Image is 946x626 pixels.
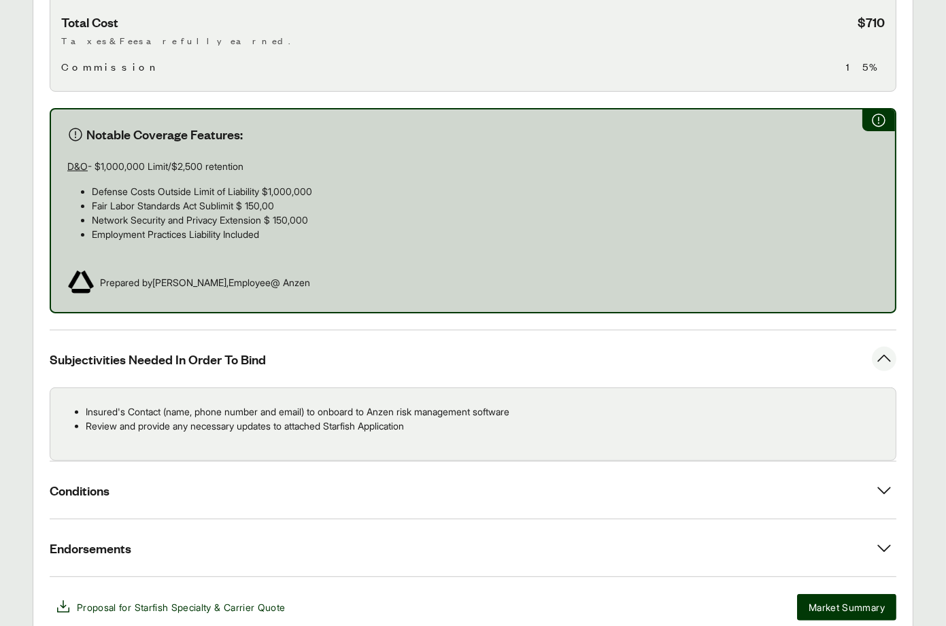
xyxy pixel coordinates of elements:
span: 15% [846,58,885,75]
button: Conditions [50,462,896,519]
button: Subjectivities Needed In Order To Bind [50,330,896,387]
span: & Carrier Quote [214,602,285,613]
p: Employment Practices Liability Included [92,227,879,241]
button: Proposal for Starfish Specialty & Carrier Quote [50,593,290,621]
p: Review and provide any necessary updates to attached Starfish Application [86,419,885,433]
span: Starfish Specialty [135,602,212,613]
span: Prepared by [PERSON_NAME] , Employee @ Anzen [100,275,310,290]
p: Insured's Contact (name, phone number and email) to onboard to Anzen risk management software [86,404,885,419]
span: Subjectivities Needed In Order To Bind [50,351,266,368]
p: Taxes & Fees are fully earned. [61,33,885,48]
button: Market Summary [797,594,896,621]
button: Endorsements [50,519,896,576]
span: Proposal for [77,600,285,614]
span: $710 [858,14,885,31]
span: Conditions [50,482,109,499]
span: Commission [61,58,161,75]
p: - $1,000,000 Limit/$2,500 retention [67,159,879,173]
p: Defense Costs Outside Limit of Liability $1,000,000 [92,184,879,198]
span: Market Summary [809,600,885,614]
p: Network Security and Privacy Extension $ 150,000 [92,213,879,227]
span: Notable Coverage Features: [86,126,243,143]
span: Endorsements [50,540,131,557]
u: D&O [67,160,88,172]
span: Total Cost [61,14,118,31]
p: Fair Labor Standards Act Sublimit $ 150,00 [92,198,879,213]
